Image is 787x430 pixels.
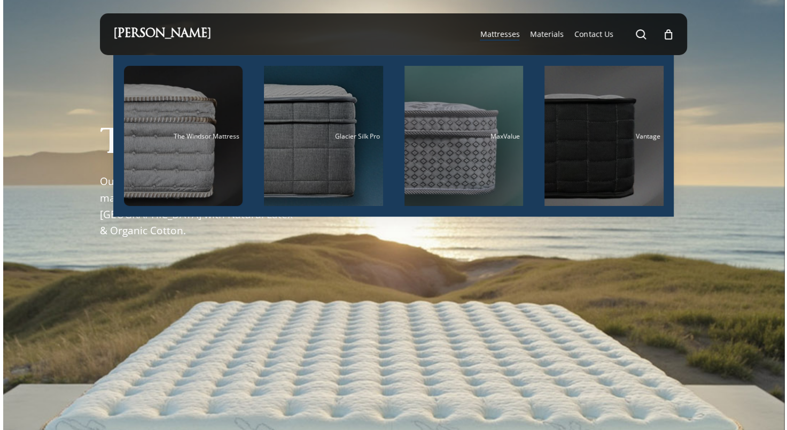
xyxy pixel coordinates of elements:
[490,132,520,141] span: MaxValue
[480,29,519,40] a: Mattresses
[174,132,239,141] span: The Windsor Mattress
[544,66,664,206] a: Vantage
[113,28,211,40] a: [PERSON_NAME]
[530,29,564,39] span: Materials
[335,132,380,141] span: Glacier Silk Pro
[124,66,243,206] a: The Windsor Mattress
[100,128,345,160] h1: The Windsor
[404,66,524,206] a: MaxValue
[636,132,660,141] span: Vantage
[662,28,674,40] a: Cart
[100,128,122,160] span: T
[100,173,300,239] p: Our premiere luxury handcrafted mattress. Made in the [GEOGRAPHIC_DATA] with Natural Latex & Orga...
[264,66,383,206] a: Glacier Silk Pro
[480,29,519,39] span: Mattresses
[574,29,613,40] a: Contact Us
[474,13,674,55] nav: Main Menu
[574,29,613,39] span: Contact Us
[530,29,564,40] a: Materials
